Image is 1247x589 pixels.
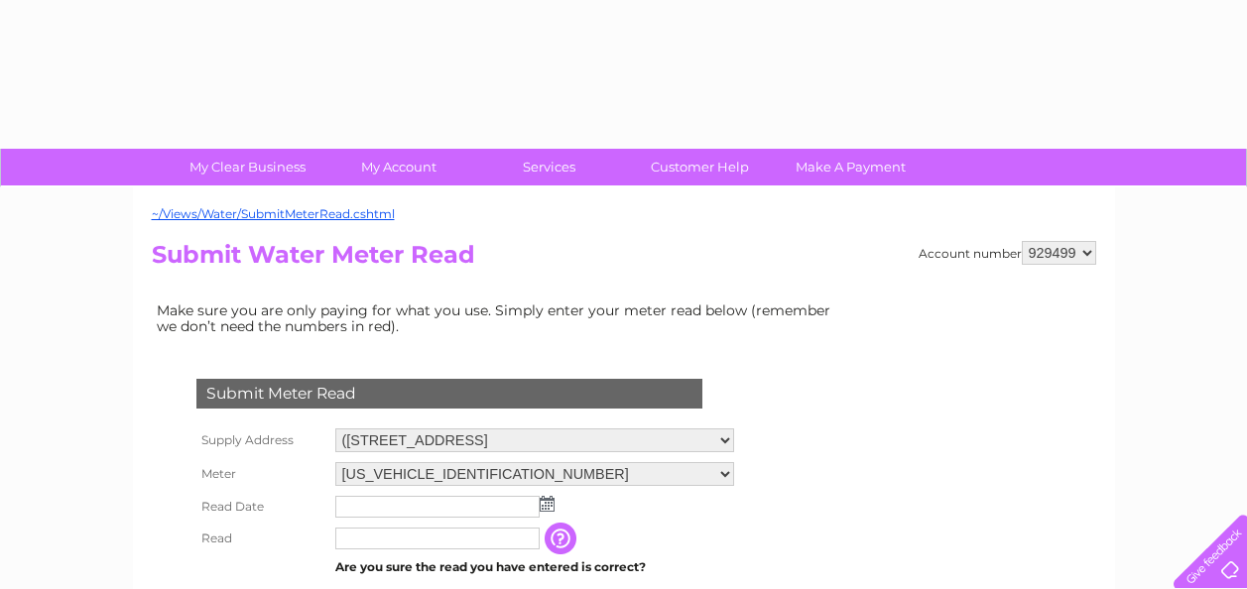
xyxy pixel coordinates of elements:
[191,457,330,491] th: Meter
[618,149,782,185] a: Customer Help
[467,149,631,185] a: Services
[545,523,580,554] input: Information
[152,241,1096,279] h2: Submit Water Meter Read
[166,149,329,185] a: My Clear Business
[152,206,395,221] a: ~/Views/Water/SubmitMeterRead.cshtml
[540,496,555,512] img: ...
[769,149,933,185] a: Make A Payment
[316,149,480,185] a: My Account
[152,297,846,339] td: Make sure you are only paying for what you use. Simply enter your meter read below (remember we d...
[191,491,330,523] th: Read Date
[191,423,330,457] th: Supply Address
[191,523,330,554] th: Read
[919,241,1096,265] div: Account number
[330,554,739,580] td: Are you sure the read you have entered is correct?
[196,379,702,409] div: Submit Meter Read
